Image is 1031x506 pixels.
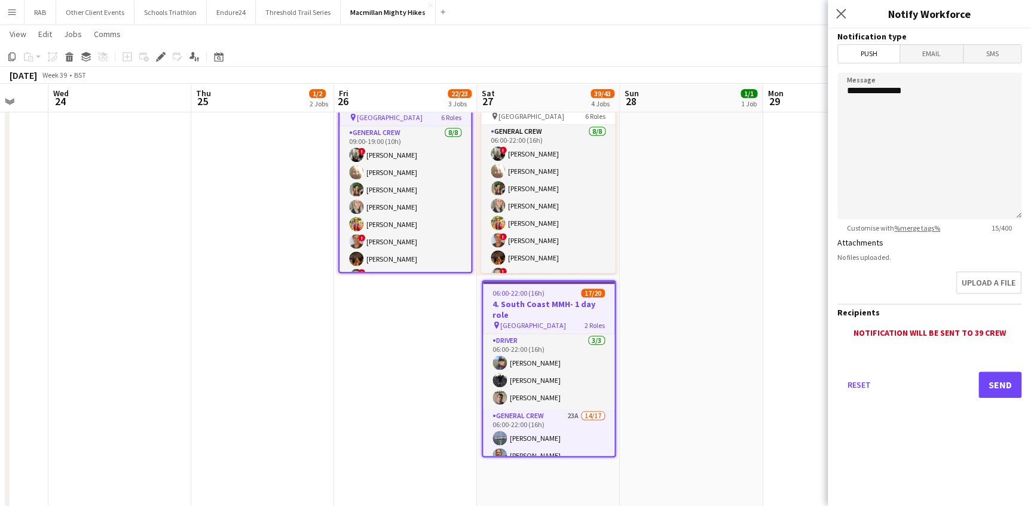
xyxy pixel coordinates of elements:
[357,113,423,122] span: [GEOGRAPHIC_DATA]
[498,112,564,121] span: [GEOGRAPHIC_DATA]
[338,96,472,273] app-job-card: 09:00-21:00 (12h)21/21 [GEOGRAPHIC_DATA]6 RolesGeneral Crew8/809:00-19:00 (10h)![PERSON_NAME][PER...
[74,70,86,79] div: BST
[480,94,495,108] span: 27
[341,1,436,24] button: Macmillan Mighty Hikes
[741,99,757,108] div: 1 Job
[483,299,614,320] h3: 4. South Coast MMH- 1 day role
[767,88,783,99] span: Mon
[837,372,880,398] button: Reset
[339,126,471,288] app-card-role: General Crew8/809:00-19:00 (10h)![PERSON_NAME][PERSON_NAME][PERSON_NAME][PERSON_NAME][PERSON_NAME...
[310,99,328,108] div: 2 Jobs
[5,26,31,42] a: View
[500,233,507,240] span: !
[741,89,757,98] span: 1/1
[978,372,1021,398] button: Send
[838,45,900,63] span: Push
[625,88,639,99] span: Sun
[500,321,566,330] span: [GEOGRAPHIC_DATA]
[956,271,1021,294] button: Upload a file
[59,26,87,42] a: Jobs
[900,45,963,63] span: Email
[53,88,69,99] span: Wed
[982,223,1021,232] span: 15 / 400
[309,89,326,98] span: 1/2
[483,334,614,409] app-card-role: Driver3/306:00-22:00 (16h)[PERSON_NAME][PERSON_NAME][PERSON_NAME]
[585,112,605,121] span: 6 Roles
[33,26,57,42] a: Edit
[837,327,1021,338] div: Notification will be sent to 39 crew
[358,269,365,276] span: !
[591,89,614,98] span: 39/43
[482,280,616,457] app-job-card: 06:00-22:00 (16h)17/204. South Coast MMH- 1 day role [GEOGRAPHIC_DATA]2 RolesDriver3/306:00-22:00...
[194,94,211,108] span: 25
[441,113,461,122] span: 6 Roles
[207,1,256,24] button: Endure24
[39,70,69,79] span: Week 39
[10,29,26,39] span: View
[828,6,1031,22] h3: Notify Workforce
[837,223,950,232] span: Customise with
[894,223,940,232] a: %merge tags%
[481,96,615,273] app-job-card: 06:00-22:00 (16h)21/21 [GEOGRAPHIC_DATA]6 RolesGeneral Crew8/806:00-22:00 (16h)![PERSON_NAME][PER...
[448,89,472,98] span: 22/23
[339,88,348,99] span: Fri
[64,29,82,39] span: Jobs
[837,237,883,248] label: Attachments
[25,1,56,24] button: RAB
[56,1,134,24] button: Other Client Events
[837,253,1021,262] div: No files uploaded.
[766,94,783,108] span: 29
[94,29,121,39] span: Comms
[837,31,1021,42] h3: Notification type
[196,88,211,99] span: Thu
[448,99,471,108] div: 3 Jobs
[581,289,605,298] span: 17/20
[10,69,37,81] div: [DATE]
[591,99,614,108] div: 4 Jobs
[837,307,1021,318] h3: Recipients
[134,1,207,24] button: Schools Triathlon
[482,88,495,99] span: Sat
[500,146,507,154] span: !
[358,148,365,155] span: !
[585,321,605,330] span: 2 Roles
[623,94,639,108] span: 28
[89,26,126,42] a: Comms
[256,1,341,24] button: Threshold Trail Series
[51,94,69,108] span: 24
[38,29,52,39] span: Edit
[337,94,348,108] span: 26
[963,45,1021,63] span: SMS
[500,268,507,275] span: !
[492,289,544,298] span: 06:00-22:00 (16h)
[358,234,365,241] span: !
[481,125,615,287] app-card-role: General Crew8/806:00-22:00 (16h)![PERSON_NAME][PERSON_NAME][PERSON_NAME][PERSON_NAME][PERSON_NAME...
